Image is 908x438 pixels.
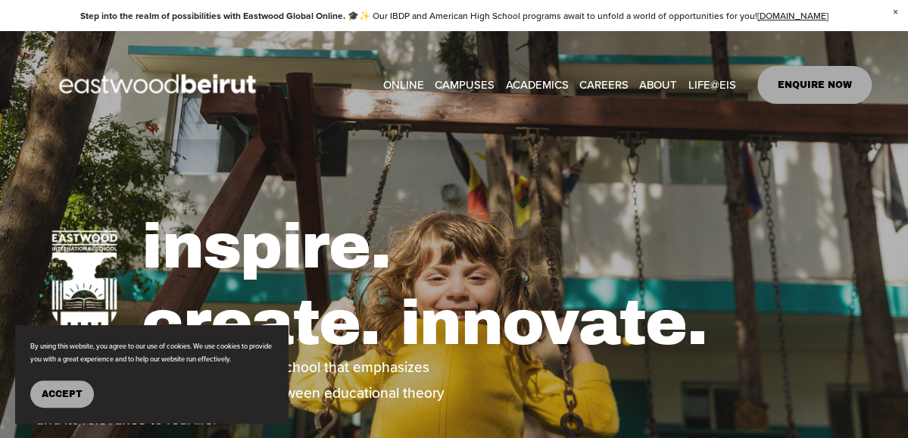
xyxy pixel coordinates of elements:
p: By using this website, you agree to our use of cookies. We use cookies to provide you with a grea... [30,340,273,365]
a: ONLINE [383,74,424,96]
h1: inspire. create. innovate. [142,208,872,361]
span: ACADEMICS [505,75,568,95]
a: folder dropdown [639,74,677,96]
a: [DOMAIN_NAME] [757,9,828,22]
section: Cookie banner [15,325,288,423]
img: EastwoodIS Global Site [36,46,283,124]
span: LIFE@EIS [688,75,736,95]
a: folder dropdown [435,74,495,96]
a: ENQUIRE NOW [757,66,872,104]
a: CAREERS [579,74,629,96]
a: folder dropdown [688,74,736,96]
button: Accept [30,380,94,408]
span: ABOUT [639,75,677,95]
a: folder dropdown [505,74,568,96]
span: Accept [42,389,83,399]
span: CAMPUSES [435,75,495,95]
